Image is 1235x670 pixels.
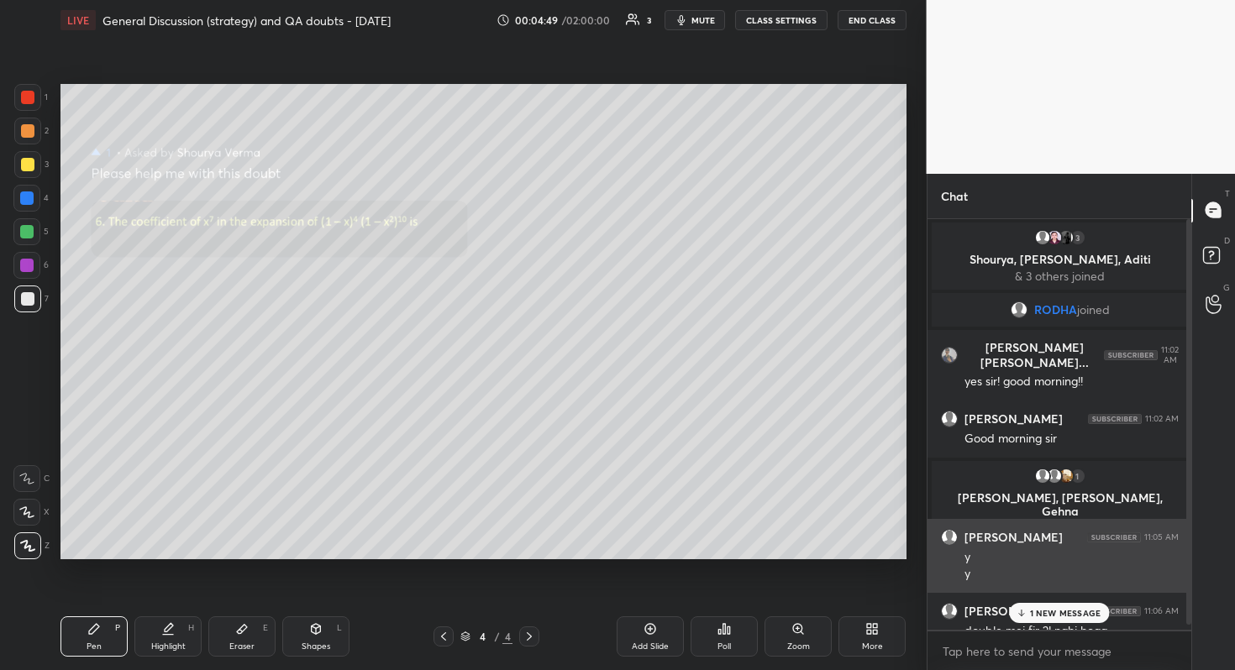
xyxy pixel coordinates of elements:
[494,631,499,641] div: /
[1033,468,1050,484] img: default.png
[862,642,883,651] div: More
[13,185,49,212] div: 4
[1033,303,1076,317] span: RODHA
[1144,532,1179,542] div: 11:05 AM
[1033,229,1050,246] img: default.png
[474,631,491,641] div: 4
[1161,345,1179,365] div: 11:02 AM
[13,499,50,526] div: X
[942,253,1178,266] p: Shourya, [PERSON_NAME], Aditi
[942,530,957,545] img: default.png
[14,285,49,312] div: 7
[964,374,1179,390] div: yes sir! good morning!!
[1057,468,1074,484] img: thumbnail.jpg
[115,624,120,632] div: P
[928,219,1192,630] div: grid
[151,642,186,651] div: Highlight
[942,348,957,363] img: thumbnail.jpg
[632,642,669,651] div: Add Slide
[1088,414,1142,424] img: 4P8fHbbgJtejmAAAAAElFTkSuQmCC
[13,465,50,492] div: C
[691,14,715,26] span: mute
[60,10,96,30] div: LIVE
[188,624,194,632] div: H
[87,642,102,651] div: Pen
[302,642,330,651] div: Shapes
[14,532,50,559] div: Z
[13,218,49,245] div: 5
[1057,229,1074,246] img: thumbnail.jpg
[1045,468,1062,484] img: default.png
[1224,234,1230,247] p: D
[1069,468,1085,484] div: 1
[1145,414,1179,424] div: 11:02 AM
[838,10,907,30] button: END CLASS
[787,642,810,651] div: Zoom
[942,411,957,427] img: default.png
[717,642,731,651] div: Poll
[665,10,725,30] button: mute
[647,16,651,24] div: 3
[1045,229,1062,246] img: thumbnail.jpg
[942,491,1178,518] p: [PERSON_NAME], [PERSON_NAME], Gehna
[102,13,391,29] h4: General Discussion (strategy) and QA doubts - [DATE]
[1076,303,1109,317] span: joined
[1069,229,1085,246] div: 3
[1087,606,1141,616] img: 4P8fHbbgJtejmAAAAAElFTkSuQmCC
[964,566,1179,583] div: y
[14,84,48,111] div: 1
[964,604,1063,619] h6: [PERSON_NAME]
[1010,301,1027,318] img: default.png
[13,252,49,279] div: 6
[14,151,49,178] div: 3
[1030,608,1101,618] p: 1 NEW MESSAGE
[229,642,255,651] div: Eraser
[1087,532,1141,542] img: 4P8fHbbgJtejmAAAAAElFTkSuQmCC
[964,549,1179,566] div: y
[964,411,1063,427] h6: [PERSON_NAME]
[735,10,828,30] button: CLASS SETTINGS
[964,340,1104,370] h6: [PERSON_NAME] [PERSON_NAME]...
[263,624,268,632] div: E
[964,431,1179,448] div: Good morning sir
[1223,281,1230,294] p: G
[1144,606,1179,616] div: 11:06 AM
[1104,350,1158,360] img: 4P8fHbbgJtejmAAAAAElFTkSuQmCC
[928,174,981,218] p: Chat
[964,530,1063,545] h6: [PERSON_NAME]
[502,629,512,644] div: 4
[964,623,1179,640] div: double mei fir 2l nahi hoga
[942,604,957,619] img: default.png
[14,118,49,144] div: 2
[337,624,342,632] div: L
[1225,187,1230,200] p: T
[942,270,1178,283] p: & 3 others joined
